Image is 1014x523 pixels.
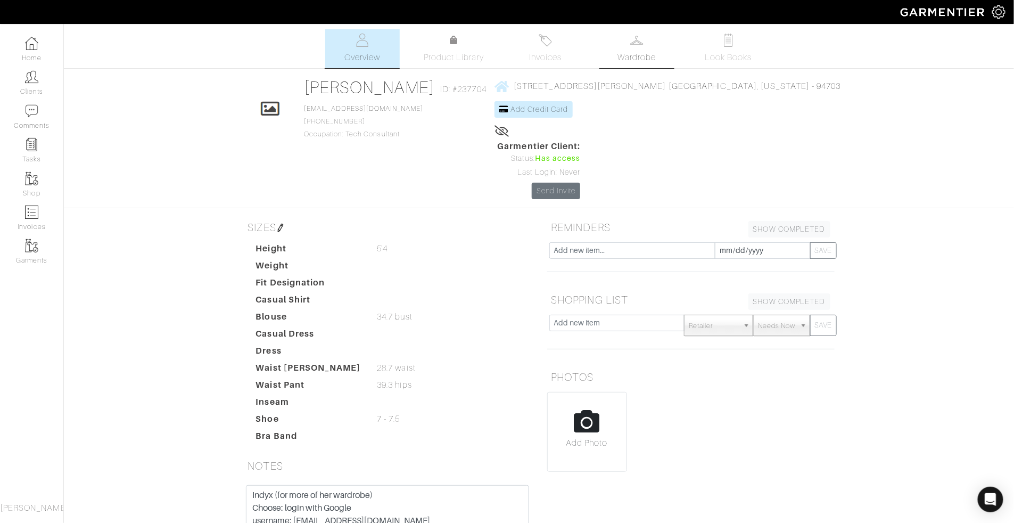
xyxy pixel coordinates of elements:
[810,242,837,259] button: SAVE
[547,366,835,388] h5: PHOTOS
[248,379,369,396] dt: Waist Pant
[248,396,369,413] dt: Inseam
[377,413,400,426] span: 7 - 7.5
[377,362,416,374] span: 28.7 waist
[344,51,380,64] span: Overview
[508,29,583,68] a: Invoices
[248,310,369,328] dt: Blouse
[547,289,835,310] h5: SHOPPING LIST
[25,239,38,252] img: garments-icon-b7da505a4dc4fd61783c78ac3ca0ef83fa9d6f193b1c9dc38574b1d14d53ca28.png
[529,51,562,64] span: Invoices
[547,217,835,238] h5: REMINDERS
[377,379,411,391] span: 39.3 hips
[25,70,38,84] img: clients-icon-6bae9207a08558b7cb47a8932f037763ab4055f8c8b6bfacd5dc20c3e0201464.png
[417,34,491,64] a: Product Library
[691,29,766,68] a: Look Books
[25,138,38,151] img: reminder-icon-8004d30b9f0a5d33ae49ab947aed9ed385cf756f9e5892f1edd6e32f2345188e.png
[498,167,581,178] div: Last Login: Never
[248,362,369,379] dt: Waist [PERSON_NAME]
[248,328,369,345] dt: Casual Dress
[248,430,369,447] dt: Bra Band
[514,81,840,91] span: [STREET_ADDRESS][PERSON_NAME] [GEOGRAPHIC_DATA], [US_STATE] - 94703
[377,310,412,323] span: 34.7 bust
[689,315,739,337] span: Retailer
[440,83,487,96] span: ID: #237704
[248,276,369,293] dt: Fit Designation
[498,153,581,165] div: Status:
[748,293,830,310] a: SHOW COMPLETED
[25,172,38,185] img: garments-icon-b7da505a4dc4fd61783c78ac3ca0ef83fa9d6f193b1c9dc38574b1d14d53ca28.png
[600,29,674,68] a: Wardrobe
[276,224,285,232] img: pen-cf24a1663064a2ec1b9c1bd2387e9de7a2fa800b781884d57f21acf72779bad2.png
[25,206,38,219] img: orders-icon-0abe47150d42831381b5fb84f609e132dff9fe21cb692f30cb5eec754e2cba89.png
[248,259,369,276] dt: Weight
[630,34,644,47] img: wardrobe-487a4870c1b7c33e795ec22d11cfc2ed9d08956e64fb3008fe2437562e282088.svg
[25,104,38,118] img: comment-icon-a0a6a9ef722e966f86d9cbdc48e553b5cf19dbc54f86b18d962a5391bc8f6eb6.png
[549,315,685,331] input: Add new item
[248,345,369,362] dt: Dress
[244,455,531,477] h5: NOTES
[510,105,568,113] span: Add Credit Card
[304,105,423,138] span: [PHONE_NUMBER] Occupation: Tech Consultant
[494,79,840,93] a: [STREET_ADDRESS][PERSON_NAME] [GEOGRAPHIC_DATA], [US_STATE] - 94703
[498,140,581,153] span: Garmentier Client:
[377,242,388,255] span: 5'4
[705,51,752,64] span: Look Books
[25,37,38,50] img: dashboard-icon-dbcd8f5a0b271acd01030246c82b418ddd0df26cd7fceb0bd07c9910d44c42f6.png
[248,242,369,259] dt: Height
[758,315,795,337] span: Needs Now
[532,183,581,199] a: Send Invite
[549,242,715,259] input: Add new item...
[617,51,656,64] span: Wardrobe
[424,51,484,64] span: Product Library
[539,34,552,47] img: orders-27d20c2124de7fd6de4e0e44c1d41de31381a507db9b33961299e4e07d508b8c.svg
[748,221,830,238] a: SHOW COMPLETED
[494,101,573,118] a: Add Credit Card
[248,293,369,310] dt: Casual Shirt
[978,487,1003,512] div: Open Intercom Messenger
[244,217,531,238] h5: SIZES
[992,5,1005,19] img: gear-icon-white-bd11855cb880d31180b6d7d6211b90ccbf57a29d726f0c71d8c61bd08dd39cc2.png
[248,413,369,430] dt: Shoe
[304,105,423,112] a: [EMAIL_ADDRESS][DOMAIN_NAME]
[722,34,735,47] img: todo-9ac3debb85659649dc8f770b8b6100bb5dab4b48dedcbae339e5042a72dfd3cc.svg
[304,78,435,97] a: [PERSON_NAME]
[535,153,581,165] span: Has access
[895,3,992,21] img: garmentier-logo-header-white-b43fb05a5012e4ada735d5af1a66efaba907eab6374d6393d1fbf88cb4ef424d.png
[810,315,837,336] button: SAVE
[325,29,400,68] a: Overview
[356,34,369,47] img: basicinfo-40fd8af6dae0f16599ec9e87c0ef1c0a1fdea2edbe929e3d69a839185d80c458.svg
